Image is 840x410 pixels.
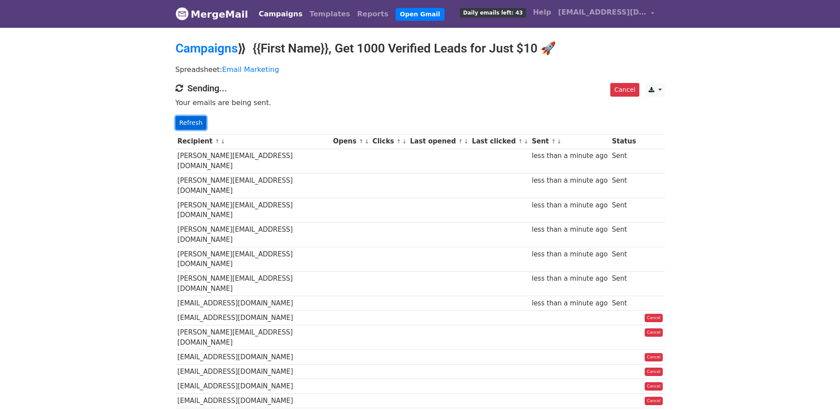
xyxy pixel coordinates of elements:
[396,8,444,21] a: Open Gmail
[610,296,638,311] td: Sent
[645,314,663,323] a: Cancel
[532,176,608,186] div: less than a minute ago
[255,5,306,23] a: Campaigns
[175,325,331,350] td: [PERSON_NAME][EMAIL_ADDRESS][DOMAIN_NAME]
[175,394,331,408] td: [EMAIL_ADDRESS][DOMAIN_NAME]
[645,353,663,362] a: Cancel
[456,4,529,21] a: Daily emails left: 43
[408,134,470,149] th: Last opened
[645,397,663,406] a: Cancel
[364,138,369,145] a: ↓
[175,198,331,222] td: [PERSON_NAME][EMAIL_ADDRESS][DOMAIN_NAME]
[175,149,331,173] td: [PERSON_NAME][EMAIL_ADDRESS][DOMAIN_NAME]
[532,151,608,161] div: less than a minute ago
[175,247,331,272] td: [PERSON_NAME][EMAIL_ADDRESS][DOMAIN_NAME]
[610,149,638,173] td: Sent
[175,41,238,56] a: Campaigns
[359,138,364,145] a: ↑
[532,200,608,211] div: less than a minute ago
[645,328,663,337] a: Cancel
[175,83,665,94] h4: Sending...
[175,296,331,311] td: [EMAIL_ADDRESS][DOMAIN_NAME]
[175,271,331,296] td: [PERSON_NAME][EMAIL_ADDRESS][DOMAIN_NAME]
[306,5,354,23] a: Templates
[610,271,638,296] td: Sent
[175,365,331,379] td: [EMAIL_ADDRESS][DOMAIN_NAME]
[175,173,331,198] td: [PERSON_NAME][EMAIL_ADDRESS][DOMAIN_NAME]
[645,368,663,376] a: Cancel
[396,138,401,145] a: ↑
[532,225,608,235] div: less than a minute ago
[175,65,665,74] p: Spreadsheet:
[645,382,663,391] a: Cancel
[530,4,555,21] a: Help
[610,173,638,198] td: Sent
[610,83,639,97] a: Cancel
[458,138,463,145] a: ↑
[532,249,608,260] div: less than a minute ago
[175,311,331,325] td: [EMAIL_ADDRESS][DOMAIN_NAME]
[175,350,331,365] td: [EMAIL_ADDRESS][DOMAIN_NAME]
[464,138,469,145] a: ↓
[470,134,530,149] th: Last clicked
[175,379,331,394] td: [EMAIL_ADDRESS][DOMAIN_NAME]
[524,138,529,145] a: ↓
[215,138,220,145] a: ↑
[402,138,407,145] a: ↓
[558,7,646,18] span: [EMAIL_ADDRESS][DOMAIN_NAME]
[370,134,408,149] th: Clicks
[532,298,608,308] div: less than a minute ago
[175,222,331,247] td: [PERSON_NAME][EMAIL_ADDRESS][DOMAIN_NAME]
[175,116,207,130] a: Refresh
[354,5,392,23] a: Reports
[796,368,840,410] iframe: Chat Widget
[220,138,225,145] a: ↓
[175,7,189,20] img: MergeMail logo
[175,134,331,149] th: Recipient
[518,138,523,145] a: ↑
[175,98,665,107] p: Your emails are being sent.
[532,274,608,284] div: less than a minute ago
[460,8,526,18] span: Daily emails left: 43
[175,5,248,23] a: MergeMail
[557,138,562,145] a: ↓
[610,198,638,222] td: Sent
[175,41,665,56] h2: ⟫ {{First Name}}, Get 1000 Verified Leads for Just $10 🚀
[610,222,638,247] td: Sent
[331,134,370,149] th: Opens
[555,4,658,24] a: [EMAIL_ADDRESS][DOMAIN_NAME]
[610,134,638,149] th: Status
[222,65,279,74] a: Email Marketing
[610,247,638,272] td: Sent
[551,138,556,145] a: ↑
[530,134,610,149] th: Sent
